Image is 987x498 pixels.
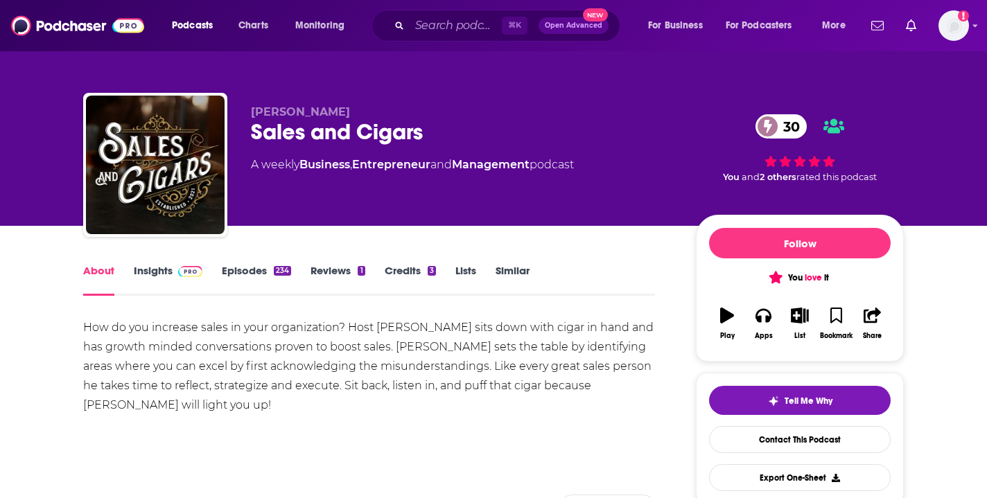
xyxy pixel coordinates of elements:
[769,114,807,139] span: 30
[709,228,891,258] button: Follow
[539,17,609,34] button: Open AdvancedNew
[229,15,277,37] a: Charts
[796,172,877,182] span: rated this podcast
[782,299,818,348] button: List
[742,172,760,182] span: and
[134,264,202,296] a: InsightsPodchaser Pro
[299,158,350,171] a: Business
[251,157,574,173] div: A weekly podcast
[938,10,969,41] img: User Profile
[430,158,452,171] span: and
[938,10,969,41] span: Logged in as anaresonate
[178,266,202,277] img: Podchaser Pro
[745,299,781,348] button: Apps
[455,264,476,296] a: Lists
[428,266,436,276] div: 3
[352,158,430,171] a: Entrepreneur
[286,15,363,37] button: open menu
[755,332,773,340] div: Apps
[311,264,365,296] a: Reviews1
[83,318,655,415] div: How do you increase sales in your organization? Host [PERSON_NAME] sits down with cigar in hand a...
[638,15,720,37] button: open menu
[771,272,828,283] span: You it
[723,172,740,182] span: You
[812,15,863,37] button: open menu
[502,17,527,35] span: ⌘ K
[755,114,807,139] a: 30
[648,16,703,35] span: For Business
[274,266,291,276] div: 234
[709,464,891,491] button: Export One-Sheet
[350,158,352,171] span: ,
[496,264,530,296] a: Similar
[709,299,745,348] button: Play
[900,14,922,37] a: Show notifications dropdown
[866,14,889,37] a: Show notifications dropdown
[385,264,436,296] a: Credits3
[794,332,805,340] div: List
[385,10,634,42] div: Search podcasts, credits, & more...
[958,10,969,21] svg: Add a profile image
[238,16,268,35] span: Charts
[709,264,891,291] button: You love it
[818,299,854,348] button: Bookmark
[726,16,792,35] span: For Podcasters
[720,332,735,340] div: Play
[785,395,832,407] span: Tell Me Why
[11,12,144,39] img: Podchaser - Follow, Share and Rate Podcasts
[410,15,502,37] input: Search podcasts, credits, & more...
[938,10,969,41] button: Show profile menu
[222,264,291,296] a: Episodes234
[863,332,882,340] div: Share
[822,16,846,35] span: More
[83,264,114,296] a: About
[805,272,822,283] span: love
[545,22,602,29] span: Open Advanced
[855,299,891,348] button: Share
[709,426,891,453] a: Contact This Podcast
[583,8,608,21] span: New
[696,105,904,191] div: 30You and2 othersrated this podcast
[709,386,891,415] button: tell me why sparkleTell Me Why
[452,158,530,171] a: Management
[358,266,365,276] div: 1
[760,172,796,182] span: 2 others
[172,16,213,35] span: Podcasts
[768,395,779,407] img: tell me why sparkle
[717,15,812,37] button: open menu
[251,105,350,118] span: [PERSON_NAME]
[162,15,231,37] button: open menu
[295,16,344,35] span: Monitoring
[820,332,853,340] div: Bookmark
[86,96,225,234] img: Sales and Cigars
